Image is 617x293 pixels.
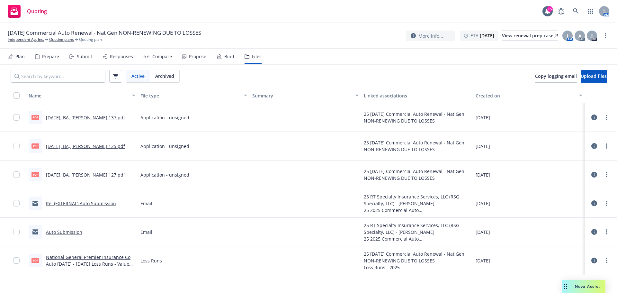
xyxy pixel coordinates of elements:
[140,92,240,99] div: File type
[46,200,116,206] a: Re: (EXTERNAL) Auto Submission
[140,200,152,207] span: Email
[364,264,470,271] div: Loss Runs - 2025
[603,199,611,207] a: more
[562,280,570,293] div: Drag to move
[31,172,39,177] span: pdf
[140,114,189,121] span: Application - unsigned
[13,143,20,149] input: Toggle Row Selected
[480,32,494,39] strong: [DATE]
[476,92,575,99] div: Created on
[46,229,82,235] a: Auto Submission
[603,257,611,264] a: more
[364,193,470,207] div: 25 RT Specialty Insurance Services, LLC (RSG Specialty, LLC) - [PERSON_NAME]
[46,114,125,121] a: [DATE], BA, [PERSON_NAME] 137.pdf
[603,171,611,179] a: more
[140,229,152,235] span: Email
[470,32,494,39] span: ETA :
[224,54,234,59] div: Bind
[31,143,39,148] span: pdf
[364,222,470,235] div: 25 RT Specialty Insurance Services, LLC (RSG Specialty, LLC) - [PERSON_NAME]
[138,88,250,103] button: File type
[250,88,362,103] button: Summary
[584,5,597,18] a: Switch app
[603,114,611,121] a: more
[361,88,473,103] button: Linked associations
[575,284,600,289] span: Nova Assist
[547,6,553,12] div: 15
[535,70,577,83] button: Copy logging email
[502,31,558,41] div: View renewal prep case
[578,32,581,39] span: A
[418,32,443,39] span: More info...
[29,92,128,99] div: Name
[131,73,145,79] span: Active
[13,114,20,121] input: Toggle Row Selected
[603,228,611,236] a: more
[364,168,470,181] div: 25 [DATE] Commercial Auto Renewal - Nat Gen NON-RENEWING DUE TO LOSSES
[140,257,162,264] span: Loss Runs
[476,200,490,207] span: [DATE]
[535,73,577,79] span: Copy logging email
[46,254,132,274] a: National General Premier Insurance Co Auto [DATE] - [DATE] Loss Runs - Valued [DATE].pdf
[189,54,206,59] div: Propose
[252,54,262,59] div: Files
[406,31,455,41] button: More info...
[364,139,470,153] div: 25 [DATE] Commercial Auto Renewal - Nat Gen NON-RENEWING DUE TO LOSSES
[252,92,352,99] div: Summary
[569,5,582,18] a: Search
[473,88,585,103] button: Created on
[110,54,133,59] div: Responses
[26,88,138,103] button: Name
[46,172,125,178] a: [DATE], BA, [PERSON_NAME] 127.pdf
[77,54,92,59] div: Submit
[13,92,20,99] input: Select all
[13,200,20,206] input: Toggle Row Selected
[13,257,20,264] input: Toggle Row Selected
[603,142,611,150] a: more
[79,37,102,42] span: Quoting plan
[502,31,558,41] a: View renewal prep case
[31,115,39,120] span: pdf
[476,229,490,235] span: [DATE]
[13,171,20,178] input: Toggle Row Selected
[364,207,470,214] div: 25 2025 Commercial Auto
[5,2,49,20] a: Quoting
[364,92,470,99] div: Linked associations
[155,73,174,79] span: Archived
[602,32,609,40] a: more
[476,257,490,264] span: [DATE]
[13,229,20,235] input: Toggle Row Selected
[8,29,201,37] span: [DATE] Commercial Auto Renewal - Nat Gen NON-RENEWING DUE TO LOSSES
[476,171,490,178] span: [DATE]
[581,73,607,79] span: Upload files
[364,251,470,264] div: 25 [DATE] Commercial Auto Renewal - Nat Gen NON-RENEWING DUE TO LOSSES
[27,9,47,14] span: Quoting
[152,54,172,59] div: Compare
[11,70,105,83] input: Search by keyword...
[562,280,605,293] button: Nova Assist
[140,143,189,150] span: Application - unsigned
[31,258,39,263] span: pdf
[49,37,74,42] a: Quoting plans
[567,32,568,39] span: J
[8,37,44,42] a: Independent Ag, Inc.
[476,114,490,121] span: [DATE]
[42,54,59,59] div: Prepare
[46,143,125,149] a: [DATE], BA, [PERSON_NAME] 125.pdf
[581,70,607,83] button: Upload files
[364,111,470,124] div: 25 [DATE] Commercial Auto Renewal - Nat Gen NON-RENEWING DUE TO LOSSES
[15,54,25,59] div: Plan
[364,235,470,242] div: 25 2025 Commercial Auto
[476,143,490,150] span: [DATE]
[140,171,189,178] span: Application - unsigned
[555,5,568,18] a: Report a Bug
